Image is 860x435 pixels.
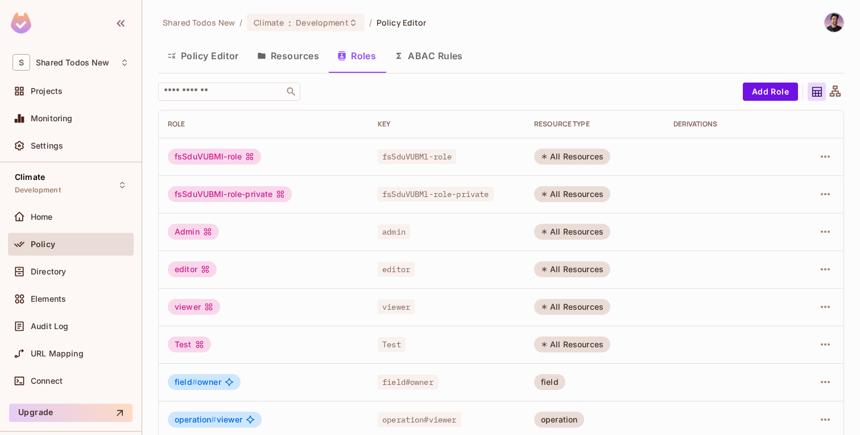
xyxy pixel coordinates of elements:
[168,149,261,165] div: fsSduVUBMl-role
[211,415,216,424] span: #
[175,415,242,424] span: viewer
[378,375,438,389] span: field#owner
[825,13,844,32] img: or@permit.io
[534,299,610,315] div: All Resources
[31,376,63,385] span: Connect
[168,299,220,315] div: viewer
[13,54,30,71] span: S
[175,377,221,387] span: owner
[378,337,406,352] span: Test
[743,83,798,101] button: Add Role
[296,17,348,28] span: Development
[534,120,655,129] div: RESOURCE TYPE
[11,13,31,34] img: SReyMgAAAABJRU5ErkJggg==
[168,224,219,240] div: Admin
[31,322,68,331] span: Audit Log
[168,120,359,129] div: Role
[31,141,63,150] span: Settings
[31,114,73,123] span: Monitoring
[378,224,410,239] span: admin
[378,120,516,129] div: Key
[192,377,197,387] span: #
[31,294,66,303] span: Elements
[378,262,415,277] span: editor
[168,186,292,202] div: fsSduVUBMl-role-private
[534,374,565,390] div: field
[248,42,328,70] button: Resources
[534,261,610,277] div: All Resources
[254,17,284,28] span: Climate
[168,261,217,277] div: editor
[534,149,610,165] div: All Resources
[31,267,66,276] span: Directory
[673,120,781,129] div: Derivations
[31,349,84,358] span: URL Mapping
[168,336,211,352] div: Test
[369,17,372,28] li: /
[378,187,493,202] span: fsSduVUBMl-role-private
[534,224,610,240] div: All Resources
[158,42,248,70] button: Policy Editor
[239,17,242,28] li: /
[534,412,584,428] div: operation
[15,173,45,182] span: Climate
[175,415,217,424] span: operation
[163,17,235,28] span: the active workspace
[15,186,61,195] span: Development
[385,42,472,70] button: ABAC Rules
[534,336,610,352] div: All Resources
[328,42,385,70] button: Roles
[175,377,197,387] span: field
[288,18,292,27] span: :
[31,240,55,249] span: Policy
[534,186,610,202] div: All Resources
[378,149,456,164] span: fsSduVUBMl-role
[31,87,63,96] span: Projects
[377,17,427,28] span: Policy Editor
[9,404,133,422] button: Upgrade
[36,58,109,67] span: Workspace: Shared Todos New
[31,212,53,221] span: Home
[378,412,461,427] span: operation#viewer
[378,299,415,314] span: viewer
